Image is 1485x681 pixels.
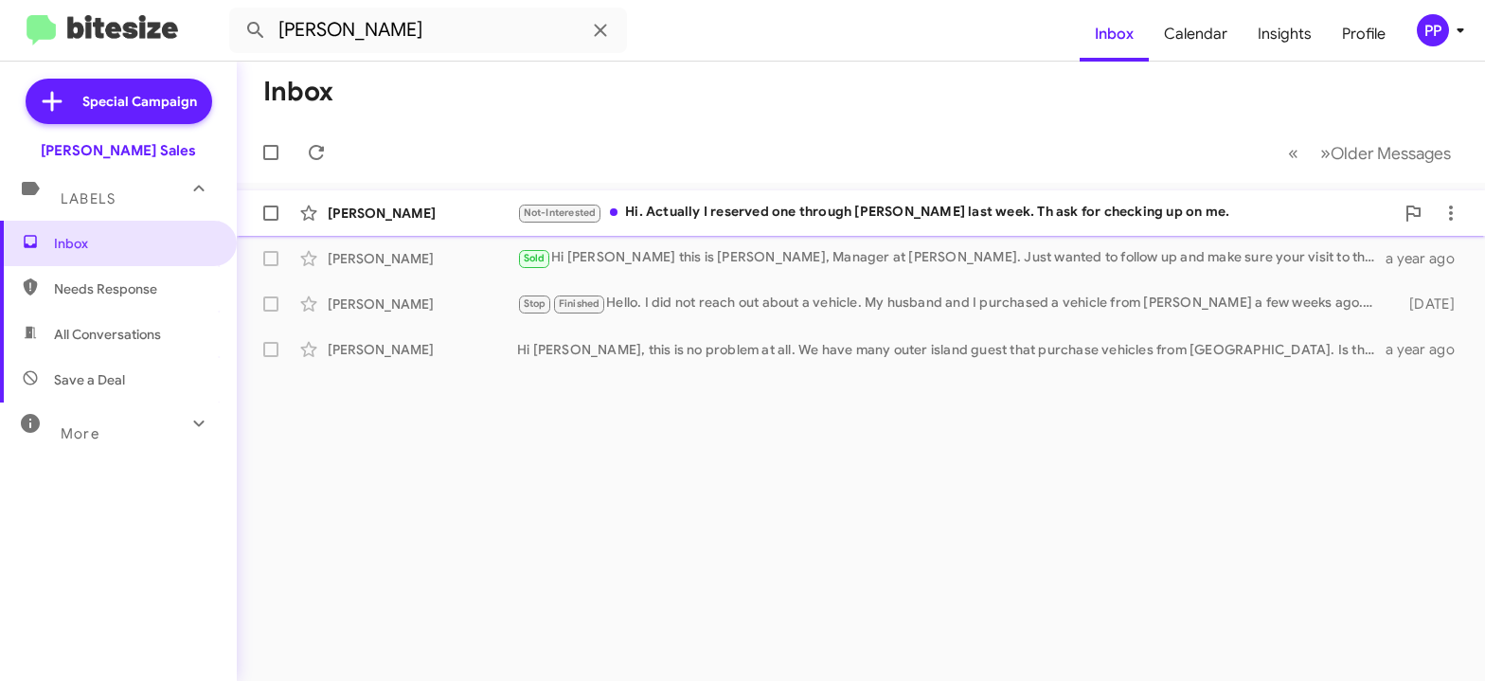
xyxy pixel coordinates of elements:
span: « [1288,141,1298,165]
div: [PERSON_NAME] [328,295,517,314]
nav: Page navigation example [1278,134,1462,172]
input: Search [229,8,627,53]
div: Hi [PERSON_NAME], this is no problem at all. We have many outer island guest that purchase vehicl... [517,340,1385,359]
span: Not-Interested [524,206,597,219]
div: Hi [PERSON_NAME] this is [PERSON_NAME], Manager at [PERSON_NAME]. Just wanted to follow up and ma... [517,247,1385,269]
a: Special Campaign [26,79,212,124]
span: All Conversations [54,325,161,344]
h1: Inbox [263,77,333,107]
div: Hi. Actually I reserved one through [PERSON_NAME] last week. Th ask for checking up on me. [517,202,1394,224]
a: Inbox [1080,7,1149,62]
span: Stop [524,297,546,310]
div: [PERSON_NAME] [328,204,517,223]
span: Labels [61,190,116,207]
span: » [1320,141,1331,165]
div: PP [1417,14,1449,46]
span: Older Messages [1331,143,1451,164]
div: a year ago [1385,249,1470,268]
button: PP [1401,14,1464,46]
button: Next [1309,134,1462,172]
a: Calendar [1149,7,1243,62]
div: [PERSON_NAME] Sales [41,141,196,160]
div: [PERSON_NAME] [328,340,517,359]
div: [PERSON_NAME] [328,249,517,268]
div: [DATE] [1385,295,1470,314]
span: More [61,425,99,442]
span: Sold [524,252,546,264]
div: a year ago [1385,340,1470,359]
a: Insights [1243,7,1327,62]
div: Hello. I did not reach out about a vehicle. My husband and I purchased a vehicle from [PERSON_NAM... [517,293,1385,314]
span: Special Campaign [82,92,197,111]
button: Previous [1277,134,1310,172]
a: Profile [1327,7,1401,62]
span: Needs Response [54,279,215,298]
span: Save a Deal [54,370,125,389]
span: Finished [559,297,600,310]
span: Inbox [54,234,215,253]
